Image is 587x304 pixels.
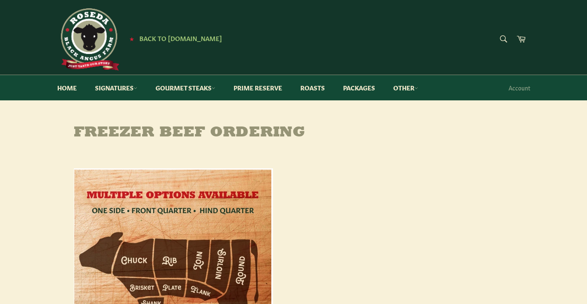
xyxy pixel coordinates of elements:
a: Roasts [292,75,333,100]
a: Prime Reserve [225,75,290,100]
span: Back to [DOMAIN_NAME] [139,34,222,42]
a: Other [385,75,426,100]
img: Roseda Beef [57,8,119,71]
a: Signatures [87,75,146,100]
a: Packages [335,75,383,100]
a: Account [504,75,534,100]
a: Home [49,75,85,100]
a: ★ Back to [DOMAIN_NAME] [125,35,222,42]
a: Gourmet Steaks [147,75,224,100]
h1: Freezer Beef Ordering [57,125,530,141]
span: ★ [129,35,134,42]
